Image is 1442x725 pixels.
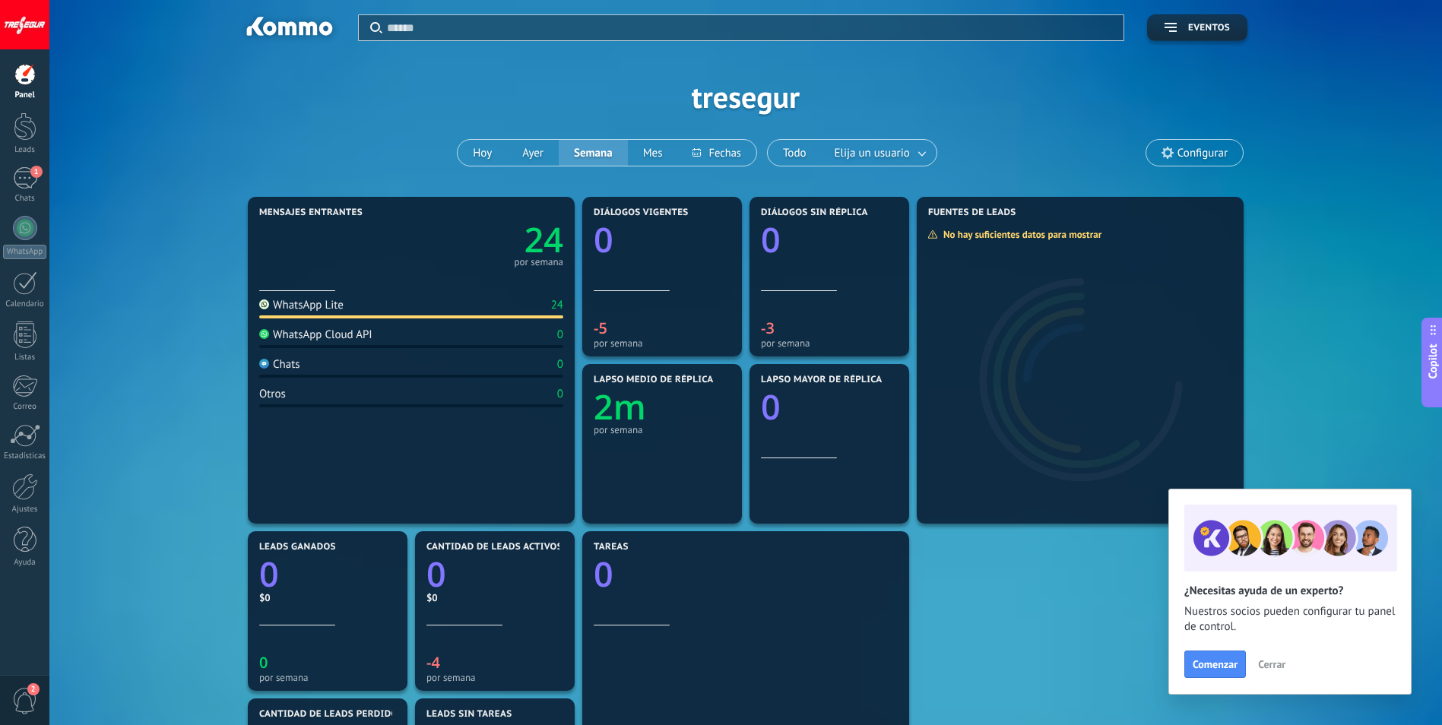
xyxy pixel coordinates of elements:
div: Panel [3,90,47,100]
text: 0 [594,217,613,263]
div: Chats [259,357,300,372]
span: 2 [27,683,40,695]
span: Comenzar [1193,659,1238,670]
div: Ayuda [3,558,47,568]
div: por semana [761,337,898,349]
span: Lapso medio de réplica [594,375,714,385]
button: Todo [768,140,822,166]
span: Eventos [1188,23,1230,33]
span: Cantidad de leads perdidos [259,709,404,720]
button: Eventos [1147,14,1247,41]
text: -5 [594,318,607,338]
a: 0 [259,551,396,597]
div: $0 [259,591,396,604]
button: Comenzar [1184,651,1246,678]
text: -3 [761,318,775,338]
div: 24 [551,298,563,312]
div: Otros [259,387,286,401]
button: Ayer [507,140,559,166]
img: Chats [259,359,269,369]
span: Mensajes entrantes [259,207,363,218]
div: No hay suficientes datos para mostrar [927,228,1112,241]
div: Listas [3,353,47,362]
button: Fechas [677,140,756,166]
div: por semana [594,337,731,349]
span: 1 [30,166,43,178]
span: Lapso mayor de réplica [761,375,882,385]
div: WhatsApp [3,245,46,259]
div: Calendario [3,299,47,309]
span: Leads ganados [259,542,336,552]
div: WhatsApp Cloud API [259,328,372,342]
div: WhatsApp Lite [259,298,344,312]
h2: ¿Necesitas ayuda de un experto? [1184,584,1396,598]
span: Copilot [1425,344,1440,379]
a: 24 [411,217,563,263]
span: Elija un usuario [832,143,913,163]
span: Diálogos vigentes [594,207,689,218]
div: por semana [594,424,731,435]
text: 2m [594,384,646,430]
div: Chats [3,194,47,204]
span: Nuestros socios pueden configurar tu panel de control. [1184,604,1396,635]
span: Cantidad de leads activos [426,542,563,552]
a: 0 [426,551,563,597]
div: por semana [514,258,563,266]
div: Leads [3,145,47,155]
text: -4 [426,652,440,673]
span: Leads sin tareas [426,709,512,720]
a: 0 [594,551,898,597]
span: Cerrar [1258,659,1285,670]
text: 0 [259,652,268,673]
span: Fuentes de leads [928,207,1016,218]
div: $0 [426,591,563,604]
div: Ajustes [3,505,47,514]
text: 0 [761,217,781,263]
div: Correo [3,402,47,412]
div: 0 [557,357,563,372]
text: 0 [761,384,781,430]
text: 0 [426,551,446,597]
button: Mes [628,140,678,166]
div: por semana [426,672,563,683]
div: 0 [557,328,563,342]
div: Estadísticas [3,451,47,461]
span: Tareas [594,542,629,552]
text: 0 [259,551,279,597]
text: 24 [525,217,563,263]
span: Diálogos sin réplica [761,207,868,218]
button: Elija un usuario [822,140,937,166]
button: Hoy [458,140,507,166]
button: Semana [559,140,628,166]
img: WhatsApp Lite [259,299,269,309]
span: Configurar [1177,147,1228,160]
img: WhatsApp Cloud API [259,329,269,339]
button: Cerrar [1251,653,1292,676]
div: 0 [557,387,563,401]
div: por semana [259,672,396,683]
text: 0 [594,551,613,597]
